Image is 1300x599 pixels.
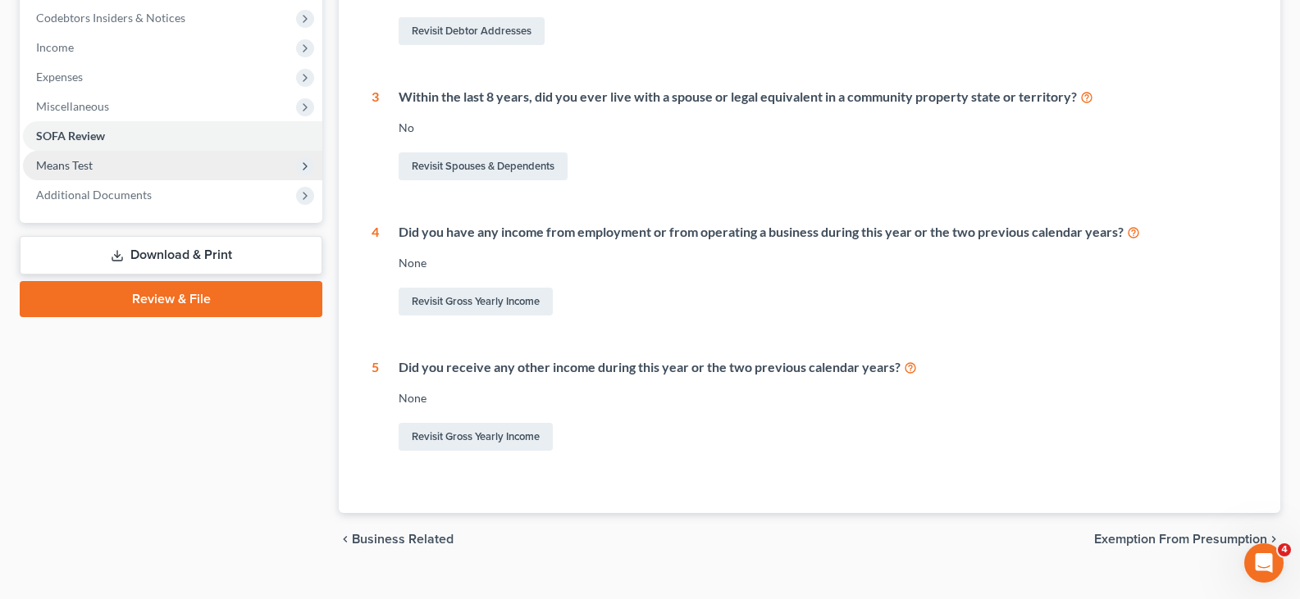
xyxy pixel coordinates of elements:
span: Expenses [36,70,83,84]
span: Miscellaneous [36,99,109,113]
span: Exemption from Presumption [1094,533,1267,546]
div: Within the last 8 years, did you ever live with a spouse or legal equivalent in a community prope... [399,88,1248,107]
button: chevron_left Business Related [339,533,454,546]
a: Download & Print [20,236,322,275]
span: Means Test [36,158,93,172]
div: 5 [372,358,379,454]
iframe: Intercom live chat [1244,543,1284,583]
a: Review & File [20,281,322,317]
div: Did you have any income from employment or from operating a business during this year or the two ... [399,223,1248,242]
span: 4 [1278,543,1291,556]
span: Codebtors Insiders & Notices [36,11,185,25]
div: Did you receive any other income during this year or the two previous calendar years? [399,358,1248,377]
button: Exemption from Presumption chevron_right [1094,533,1280,546]
div: None [399,390,1248,406]
a: Revisit Spouses & Dependents [399,152,568,180]
div: 4 [372,223,379,319]
span: Business Related [352,533,454,546]
div: 3 [372,88,379,184]
div: None [399,255,1248,271]
span: SOFA Review [36,129,105,143]
a: Revisit Gross Yearly Income [399,423,553,451]
a: Revisit Debtor Addresses [399,17,545,45]
span: Additional Documents [36,188,152,202]
a: Revisit Gross Yearly Income [399,288,553,315]
i: chevron_right [1267,533,1280,546]
a: SOFA Review [23,121,322,151]
div: No [399,120,1248,136]
span: Income [36,40,74,54]
i: chevron_left [339,533,352,546]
